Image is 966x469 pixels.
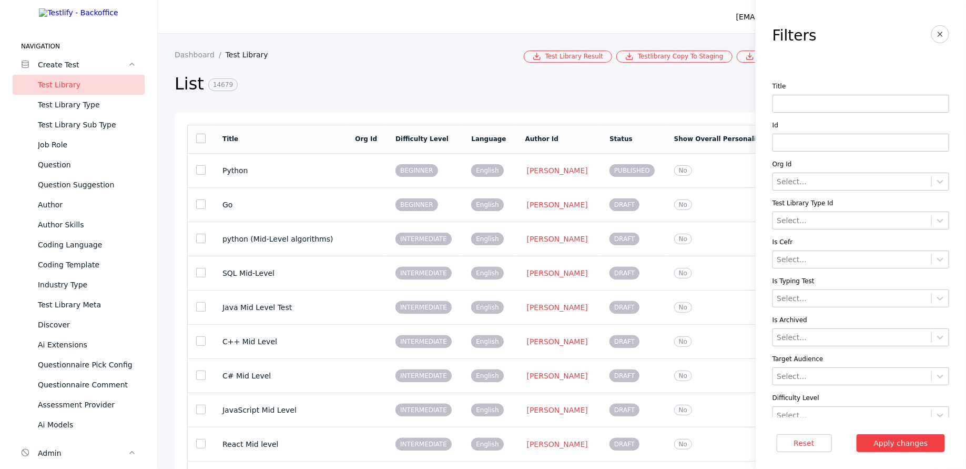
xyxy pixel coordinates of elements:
[772,277,949,285] label: Is Typing Test
[395,370,452,382] span: INTERMEDIATE
[736,11,926,23] div: [EMAIL_ADDRESS][PERSON_NAME][DOMAIN_NAME]
[471,233,503,245] span: English
[222,440,338,448] section: React Mid level
[13,135,145,155] a: Job Role
[13,175,145,195] a: Question Suggestion
[471,164,503,177] span: English
[355,135,377,143] a: Org Id
[175,51,226,59] a: Dashboard
[525,234,589,244] a: [PERSON_NAME]
[13,375,145,395] a: Questionnaire Comment
[38,58,128,71] div: Create Test
[525,440,589,449] a: [PERSON_NAME]
[13,75,145,95] a: Test Library
[13,275,145,295] a: Industry Type
[38,238,136,251] div: Coding Language
[772,238,949,246] label: Is Cefr
[737,51,828,63] a: Bulk Csv Download
[674,165,692,176] span: No
[222,372,338,380] section: C# Mid Level
[38,258,136,271] div: Coding Template
[674,135,786,143] a: Show Overall Personality Score
[395,164,438,177] span: BEGINNER
[395,135,449,143] a: Difficulty Level
[38,318,136,331] div: Discover
[13,42,145,51] label: Navigation
[616,51,733,63] a: Testlibrary Copy To Staging
[222,269,338,277] section: SQL Mid-Level
[13,195,145,215] a: Author
[38,78,136,91] div: Test Library
[609,135,633,143] a: Status
[395,335,452,348] span: INTERMEDIATE
[395,301,452,314] span: INTERMEDIATE
[38,278,136,291] div: Industry Type
[38,298,136,311] div: Test Library Meta
[13,235,145,255] a: Coding Language
[609,164,655,177] span: PUBLISHED
[13,255,145,275] a: Coding Template
[674,336,692,347] span: No
[395,267,452,280] span: INTERMEDIATE
[471,404,503,416] span: English
[38,218,136,231] div: Author Skills
[471,301,503,314] span: English
[471,438,503,451] span: English
[525,337,589,346] a: [PERSON_NAME]
[471,135,506,143] a: Language
[13,155,145,175] a: Question
[13,415,145,435] a: Ai Models
[772,355,949,363] label: Target Audience
[222,235,338,243] section: python (Mid-Level algorithms)
[772,394,949,402] label: Difficulty Level
[772,160,949,168] label: Org Id
[674,234,692,244] span: No
[208,78,238,91] span: 14679
[674,439,692,450] span: No
[38,198,136,211] div: Author
[226,51,277,59] a: Test Library
[222,166,338,175] section: Python
[772,316,949,324] label: Is Archived
[471,198,503,211] span: English
[222,337,338,346] section: C++ Mid Level
[674,199,692,210] span: No
[777,434,832,452] button: Reset
[525,371,589,381] a: [PERSON_NAME]
[38,378,136,391] div: Questionnaire Comment
[38,418,136,431] div: Ai Models
[609,198,639,211] span: DRAFT
[525,200,589,209] a: [PERSON_NAME]
[471,267,503,280] span: English
[395,233,452,245] span: INTERMEDIATE
[13,315,145,335] a: Discover
[222,201,338,209] section: Go
[857,434,945,452] button: Apply changes
[38,338,136,351] div: Ai Extensions
[525,135,559,143] a: Author Id
[13,115,145,135] a: Test Library Sub Type
[395,404,452,416] span: INTERMEDIATE
[38,158,136,171] div: Question
[38,178,136,191] div: Question Suggestion
[395,438,452,451] span: INTERMEDIATE
[525,166,589,175] a: [PERSON_NAME]
[13,95,145,115] a: Test Library Type
[772,121,949,129] label: Id
[674,268,692,278] span: No
[674,405,692,415] span: No
[38,398,136,411] div: Assessment Provider
[609,438,639,451] span: DRAFT
[13,295,145,315] a: Test Library Meta
[38,138,136,151] div: Job Role
[674,371,692,381] span: No
[38,98,136,111] div: Test Library Type
[13,395,145,415] a: Assessment Provider
[471,370,503,382] span: English
[13,355,145,375] a: Questionnaire Pick Config
[772,199,949,207] label: Test Library Type Id
[222,135,238,143] a: Title
[222,406,338,414] section: JavaScript Mid Level
[13,335,145,355] a: Ai Extensions
[395,198,438,211] span: BEGINNER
